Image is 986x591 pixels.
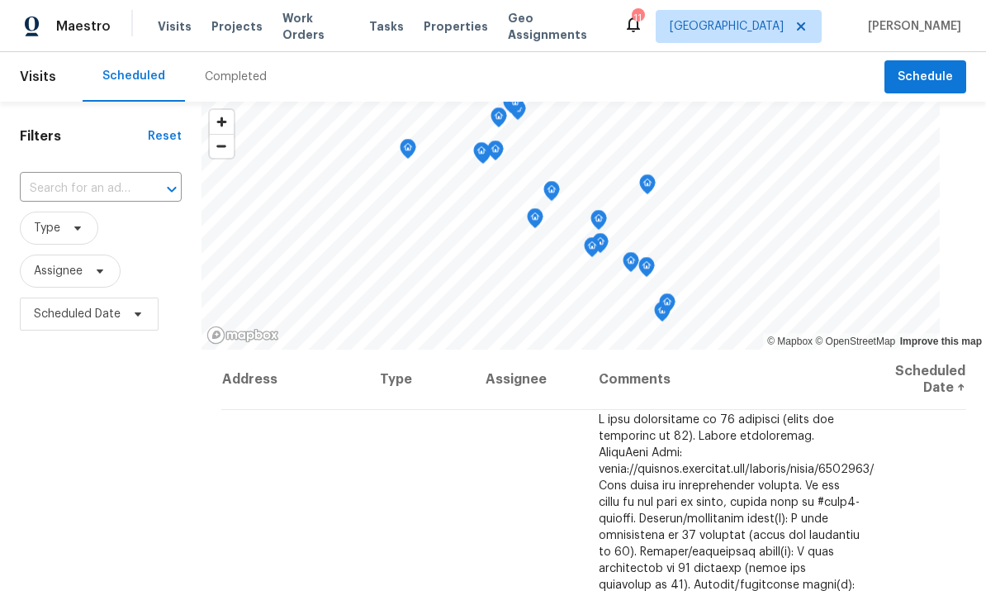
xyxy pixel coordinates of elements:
[221,350,367,410] th: Address
[20,176,135,202] input: Search for an address...
[20,128,148,145] h1: Filters
[585,350,875,410] th: Comments
[898,67,953,88] span: Schedule
[590,210,607,236] div: Map marker
[148,128,182,145] div: Reset
[527,208,543,234] div: Map marker
[491,107,507,133] div: Map marker
[875,350,966,410] th: Scheduled Date ↑
[282,10,349,43] span: Work Orders
[632,10,643,26] div: 11
[34,263,83,279] span: Assignee
[206,326,279,345] a: Mapbox homepage
[367,350,472,410] th: Type
[211,18,263,35] span: Projects
[900,336,982,347] a: Improve this map
[654,302,671,327] div: Map marker
[210,110,234,134] button: Zoom in
[424,18,488,35] span: Properties
[659,293,676,319] div: Map marker
[56,18,111,35] span: Maestro
[472,350,585,410] th: Assignee
[210,134,234,158] button: Zoom out
[210,135,234,158] span: Zoom out
[584,237,600,263] div: Map marker
[507,93,524,119] div: Map marker
[400,139,416,164] div: Map marker
[160,178,183,201] button: Open
[815,336,895,347] a: OpenStreetMap
[201,102,940,350] canvas: Map
[34,306,121,322] span: Scheduled Date
[767,336,813,347] a: Mapbox
[639,174,656,200] div: Map marker
[102,68,165,84] div: Scheduled
[508,10,604,43] span: Geo Assignments
[503,93,519,119] div: Map marker
[34,220,60,236] span: Type
[158,18,192,35] span: Visits
[592,233,609,259] div: Map marker
[510,100,526,126] div: Map marker
[487,141,504,166] div: Map marker
[473,142,490,168] div: Map marker
[205,69,267,85] div: Completed
[670,18,784,35] span: [GEOGRAPHIC_DATA]
[475,144,491,169] div: Map marker
[543,181,560,207] div: Map marker
[638,257,655,283] div: Map marker
[884,60,966,94] button: Schedule
[623,252,639,278] div: Map marker
[369,21,404,32] span: Tasks
[20,59,56,95] span: Visits
[861,18,961,35] span: [PERSON_NAME]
